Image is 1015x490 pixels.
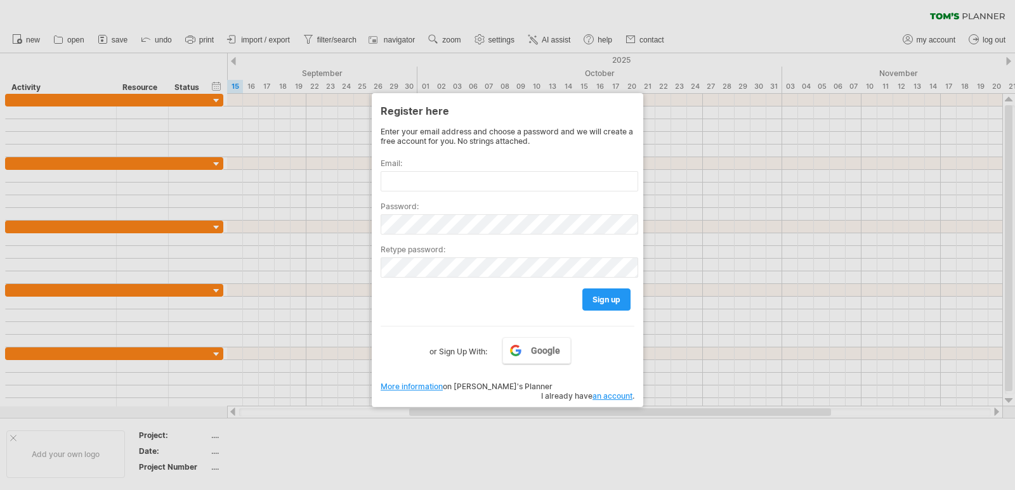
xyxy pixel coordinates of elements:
label: Password: [381,202,634,211]
span: I already have . [541,391,634,401]
span: Google [531,345,560,356]
div: Register here [381,99,634,122]
div: Enter your email address and choose a password and we will create a free account for you. No stri... [381,127,634,146]
a: Google [502,337,571,364]
label: or Sign Up With: [429,337,487,359]
label: Retype password: [381,245,634,254]
a: sign up [582,288,631,311]
span: sign up [593,295,620,304]
a: More information [381,382,443,391]
a: an account [593,391,632,401]
span: on [PERSON_NAME]'s Planner [381,382,553,391]
label: Email: [381,158,634,168]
